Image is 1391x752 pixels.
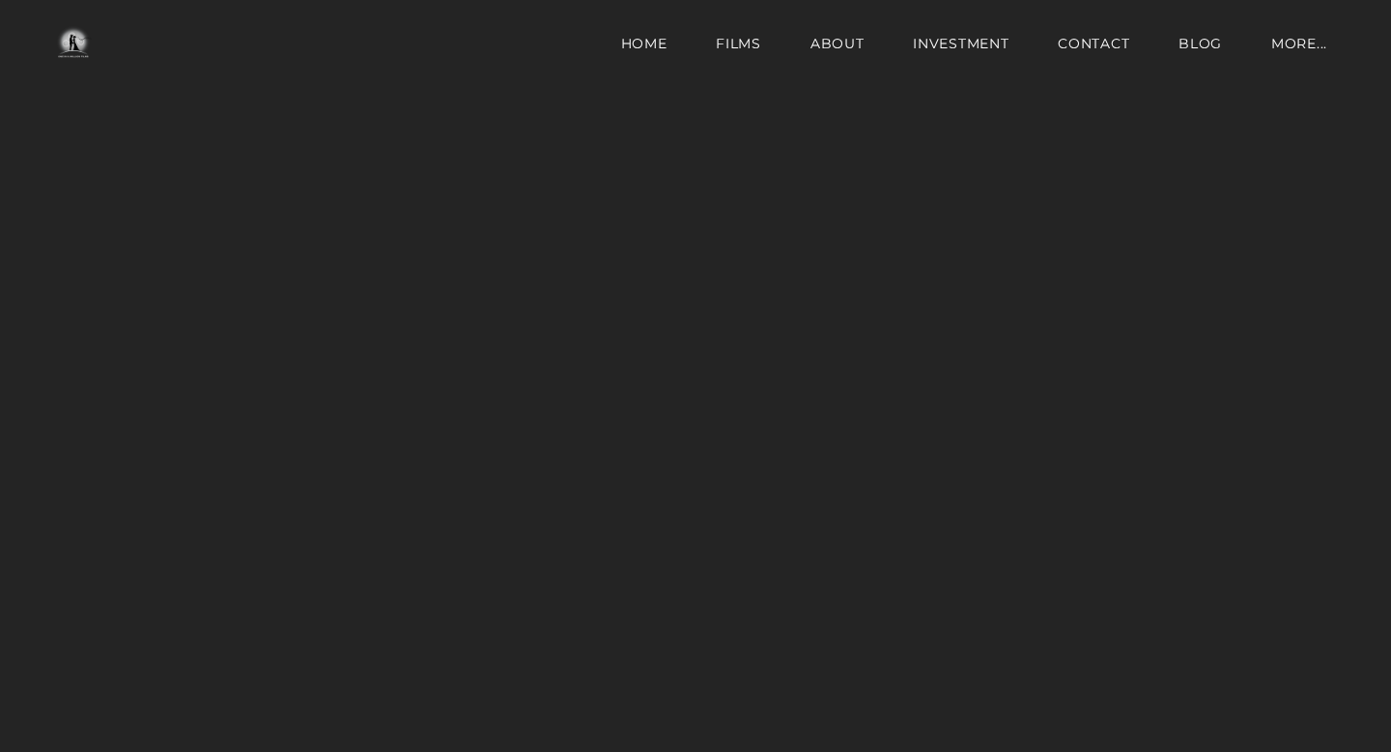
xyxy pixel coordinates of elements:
[893,24,1029,63] a: Investment
[790,24,885,63] a: About
[695,24,781,63] a: Films
[39,24,107,63] img: One in a Million Films | Los Angeles Wedding Videographer
[1158,24,1242,63] a: BLOG
[1037,24,1150,63] a: Contact
[601,24,688,63] a: Home
[1251,24,1348,63] a: more...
